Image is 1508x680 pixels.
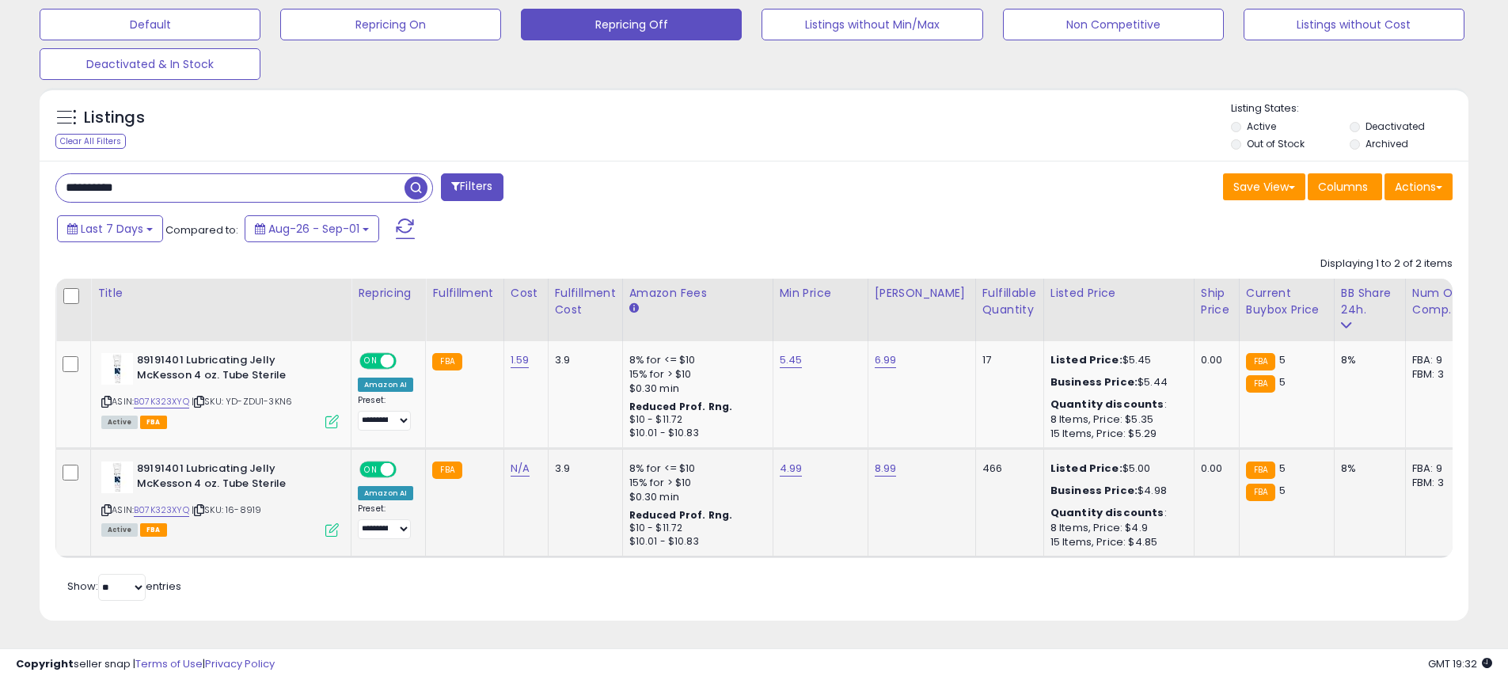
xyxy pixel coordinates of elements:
[982,462,1031,476] div: 466
[1201,462,1227,476] div: 0.00
[1050,506,1182,520] div: :
[358,285,419,302] div: Repricing
[629,427,761,440] div: $10.01 - $10.83
[1366,120,1425,133] label: Deactivated
[780,285,861,302] div: Min Price
[1279,352,1286,367] span: 5
[135,656,203,671] a: Terms of Use
[1050,285,1187,302] div: Listed Price
[358,503,413,539] div: Preset:
[629,508,733,522] b: Reduced Prof. Rng.
[1247,137,1305,150] label: Out of Stock
[875,461,897,477] a: 8.99
[358,395,413,431] div: Preset:
[629,353,761,367] div: 8% for <= $10
[511,352,530,368] a: 1.59
[1050,462,1182,476] div: $5.00
[1050,353,1182,367] div: $5.45
[394,463,420,477] span: OFF
[1050,375,1182,389] div: $5.44
[40,48,260,80] button: Deactivated & In Stock
[1201,285,1233,318] div: Ship Price
[101,462,133,493] img: 21Q-vRObs6L._SL40_.jpg
[511,285,541,302] div: Cost
[982,353,1031,367] div: 17
[358,486,413,500] div: Amazon AI
[101,353,339,427] div: ASIN:
[165,222,238,237] span: Compared to:
[875,352,897,368] a: 6.99
[762,9,982,40] button: Listings without Min/Max
[875,285,969,302] div: [PERSON_NAME]
[1246,462,1275,479] small: FBA
[1279,461,1286,476] span: 5
[555,462,610,476] div: 3.9
[101,523,138,537] span: All listings currently available for purchase on Amazon
[1246,285,1328,318] div: Current Buybox Price
[1244,9,1464,40] button: Listings without Cost
[1279,374,1286,389] span: 5
[1341,285,1399,318] div: BB Share 24h.
[1231,101,1468,116] p: Listing States:
[1412,353,1464,367] div: FBA: 9
[629,285,766,302] div: Amazon Fees
[1050,352,1122,367] b: Listed Price:
[1385,173,1453,200] button: Actions
[137,353,329,386] b: 89191401 Lubricating Jelly McKesson 4 oz. Tube Sterile
[629,413,761,427] div: $10 - $11.72
[780,461,803,477] a: 4.99
[1050,483,1138,498] b: Business Price:
[16,656,74,671] strong: Copyright
[629,522,761,535] div: $10 - $11.72
[268,221,359,237] span: Aug-26 - Sep-01
[1366,137,1408,150] label: Archived
[134,395,189,408] a: B07K323XYQ
[1412,462,1464,476] div: FBA: 9
[140,416,167,429] span: FBA
[134,503,189,517] a: B07K323XYQ
[394,355,420,368] span: OFF
[16,657,275,672] div: seller snap | |
[432,353,462,370] small: FBA
[982,285,1037,318] div: Fulfillable Quantity
[361,463,381,477] span: ON
[67,579,181,594] span: Show: entries
[1428,656,1492,671] span: 2025-09-9 19:32 GMT
[555,285,616,318] div: Fulfillment Cost
[280,9,501,40] button: Repricing On
[97,285,344,302] div: Title
[1003,9,1224,40] button: Non Competitive
[192,395,292,408] span: | SKU: YD-ZDU1-3KN6
[40,9,260,40] button: Default
[1341,462,1393,476] div: 8%
[1050,535,1182,549] div: 15 Items, Price: $4.85
[81,221,143,237] span: Last 7 Days
[1223,173,1305,200] button: Save View
[101,462,339,535] div: ASIN:
[1050,412,1182,427] div: 8 Items, Price: $5.35
[1050,484,1182,498] div: $4.98
[358,378,413,392] div: Amazon AI
[1246,375,1275,393] small: FBA
[1246,353,1275,370] small: FBA
[57,215,163,242] button: Last 7 Days
[1308,173,1382,200] button: Columns
[629,367,761,382] div: 15% for > $10
[1050,521,1182,535] div: 8 Items, Price: $4.9
[441,173,503,201] button: Filters
[1050,461,1122,476] b: Listed Price:
[1050,505,1164,520] b: Quantity discounts
[780,352,803,368] a: 5.45
[1320,256,1453,272] div: Displaying 1 to 2 of 2 items
[521,9,742,40] button: Repricing Off
[629,382,761,396] div: $0.30 min
[361,355,381,368] span: ON
[1412,367,1464,382] div: FBM: 3
[1050,374,1138,389] b: Business Price:
[1247,120,1276,133] label: Active
[629,400,733,413] b: Reduced Prof. Rng.
[1318,179,1368,195] span: Columns
[101,353,133,385] img: 21Q-vRObs6L._SL40_.jpg
[1050,427,1182,441] div: 15 Items, Price: $5.29
[1341,353,1393,367] div: 8%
